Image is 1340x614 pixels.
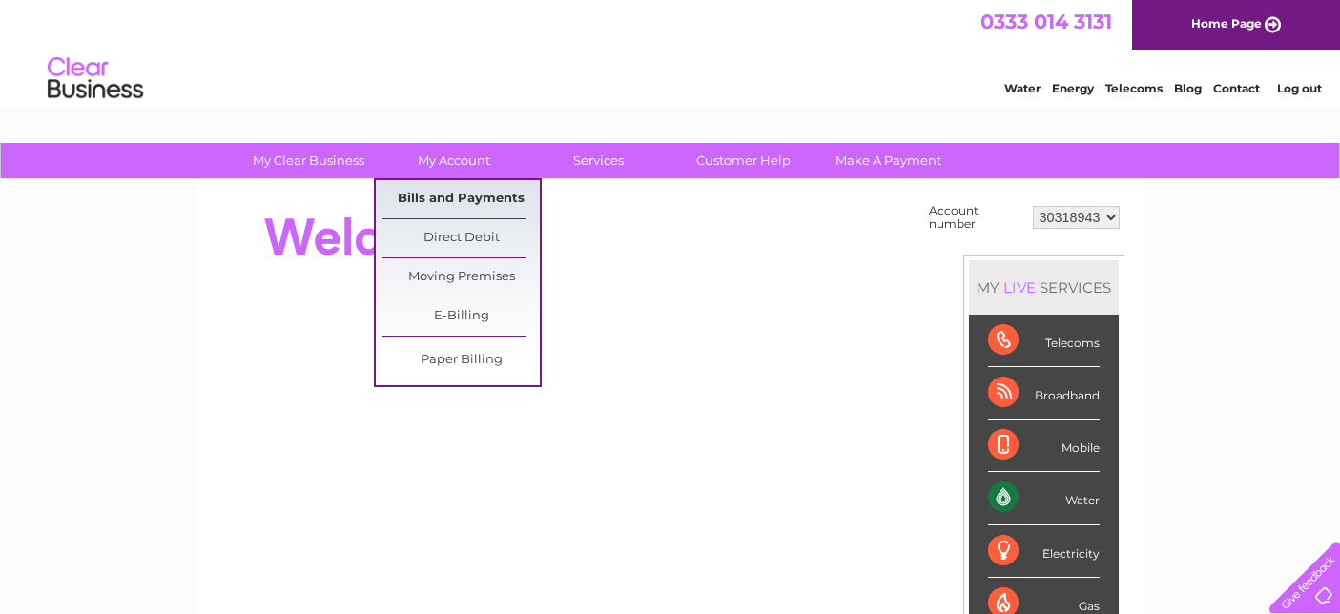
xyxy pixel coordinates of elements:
a: 0333 014 3131 [980,10,1112,33]
a: Moving Premises [382,258,540,297]
td: Account number [924,199,1028,235]
a: Paper Billing [382,341,540,379]
img: logo.png [47,50,144,108]
div: Water [988,472,1100,524]
a: Blog [1174,81,1202,95]
a: Customer Help [665,143,822,178]
a: My Clear Business [230,143,387,178]
div: MY SERVICES [969,260,1119,315]
div: Clear Business is a trading name of Verastar Limited (registered in [GEOGRAPHIC_DATA] No. 3667643... [220,10,1122,92]
a: Bills and Payments [382,180,540,218]
a: Contact [1213,81,1260,95]
a: Energy [1052,81,1094,95]
a: My Account [375,143,532,178]
a: Telecoms [1105,81,1163,95]
a: E-Billing [382,297,540,336]
a: Log out [1277,81,1322,95]
a: Direct Debit [382,219,540,257]
a: Water [1004,81,1041,95]
div: Electricity [988,525,1100,578]
a: Make A Payment [810,143,967,178]
div: Telecoms [988,315,1100,367]
div: Mobile [988,420,1100,472]
div: Broadband [988,367,1100,420]
div: LIVE [1000,278,1040,297]
a: Services [520,143,677,178]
